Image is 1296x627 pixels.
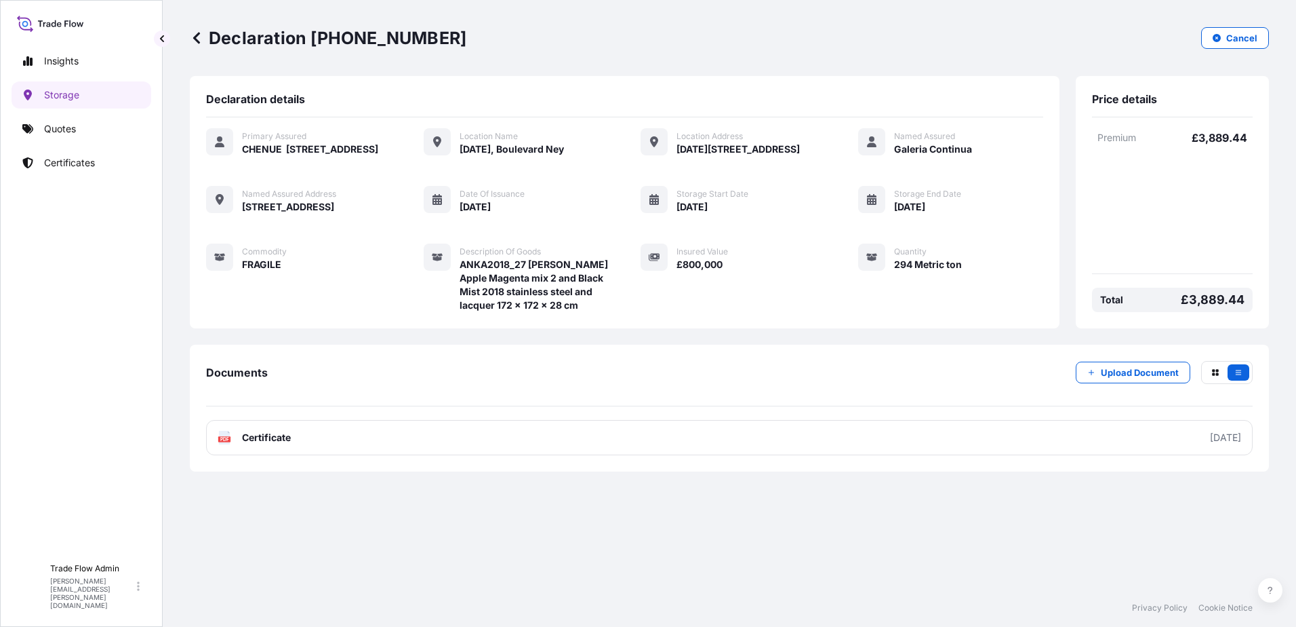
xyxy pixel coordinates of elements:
[242,246,287,257] span: Commodity
[676,189,748,199] span: Storage Start Date
[24,579,39,593] span: TF
[1092,92,1157,106] span: Price details
[242,431,291,444] span: Certificate
[676,142,800,156] span: [DATE][STREET_ADDRESS]
[676,258,723,271] span: £800,000
[1210,431,1241,444] div: [DATE]
[206,367,268,378] p: Documents
[1132,603,1188,613] a: Privacy Policy
[50,563,134,574] p: Trade Flow Admin
[12,47,151,75] a: Insights
[676,200,708,214] span: [DATE]
[460,246,541,257] span: Description of Goods
[894,246,927,257] span: Quantity
[676,131,743,142] span: Location Address
[242,189,336,199] span: Named Assured Address
[242,200,334,214] span: [STREET_ADDRESS]
[460,189,525,199] span: Date of Issuance
[1181,293,1244,307] p: £3,889.44
[460,200,491,214] span: [DATE]
[676,246,728,257] span: Insured Value
[1101,366,1179,379] p: Upload Document
[894,142,972,156] span: Galeria Continua
[206,420,1253,455] a: PDFCertificate[DATE]
[894,200,925,214] span: [DATE]
[460,131,518,142] span: Location Name
[1097,131,1173,145] p: Premium
[12,81,151,109] a: Storage
[1201,27,1269,49] button: Cancel
[242,258,281,271] span: FRAGILE
[1198,603,1253,613] a: Cookie Notice
[894,131,955,142] span: Named Assured
[894,258,962,271] span: 294 Metric ton
[44,54,79,68] p: Insights
[12,115,151,142] a: Quotes
[44,156,95,170] p: Certificates
[44,122,76,136] p: Quotes
[1076,362,1190,383] button: Upload Document
[894,189,961,199] span: Storage End Date
[1172,131,1247,145] p: £3,889.44
[242,142,378,156] span: CHENUE [STREET_ADDRESS]
[1100,293,1123,307] p: Total
[44,88,79,102] p: Storage
[460,142,564,156] span: [DATE], Boulevard Ney
[12,149,151,176] a: Certificates
[460,258,609,312] span: ANKA2018_27 [PERSON_NAME] Apple Magenta mix 2 and Black Mist 2018 stainless steel and lacquer 172...
[190,27,466,49] p: Declaration [PHONE_NUMBER]
[206,92,305,106] span: Declaration details
[220,437,229,442] text: PDF
[242,131,306,142] span: Primary Assured
[1226,31,1257,45] p: Cancel
[50,577,134,609] p: [PERSON_NAME][EMAIL_ADDRESS][PERSON_NAME][DOMAIN_NAME]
